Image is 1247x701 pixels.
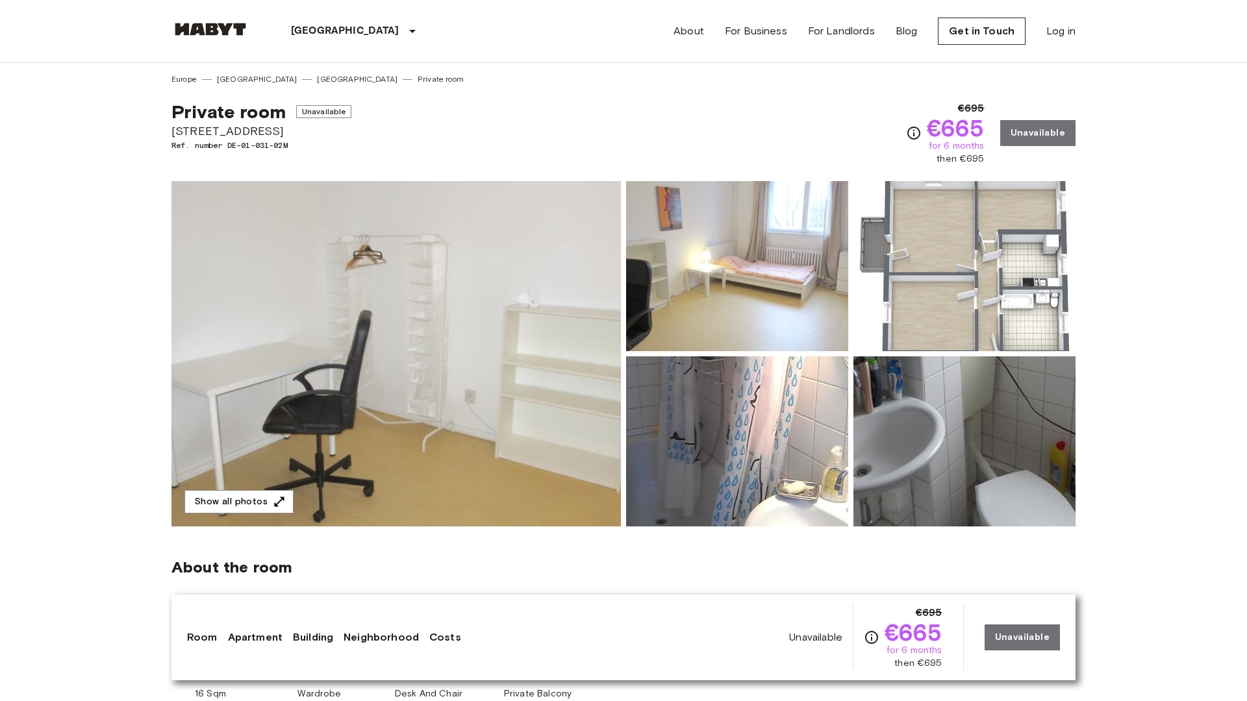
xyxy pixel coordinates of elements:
a: For Business [725,23,787,39]
span: €665 [927,116,985,140]
a: Neighborhood [344,630,419,645]
a: Europe [171,73,197,85]
span: [STREET_ADDRESS] [171,123,351,140]
img: Marketing picture of unit DE-01-031-02M [171,181,621,526]
span: then €695 [894,657,942,670]
span: Unavailable [789,630,842,645]
svg: Check cost overview for full price breakdown. Please note that discounts apply to new joiners onl... [864,630,879,645]
span: for 6 months [887,644,942,657]
span: About the room [171,558,1076,577]
span: 16 Sqm [195,687,226,700]
a: Costs [429,630,461,645]
a: Blog [896,23,918,39]
a: About [674,23,704,39]
a: Log in [1046,23,1076,39]
a: For Landlords [808,23,875,39]
a: [GEOGRAPHIC_DATA] [317,73,397,85]
span: Ref. number DE-01-031-02M [171,140,351,151]
span: Wardrobe [297,687,341,700]
button: Show all photos [184,490,294,514]
img: Picture of unit DE-01-031-02M [853,181,1076,351]
a: [GEOGRAPHIC_DATA] [217,73,297,85]
a: Get in Touch [938,18,1026,45]
span: Desk And Chair [395,687,462,700]
span: Unavailable [296,105,352,118]
svg: Check cost overview for full price breakdown. Please note that discounts apply to new joiners onl... [906,125,922,141]
span: €695 [958,101,985,116]
span: Private room [171,101,286,123]
img: Picture of unit DE-01-031-02M [626,356,848,526]
span: €665 [885,621,942,644]
a: Apartment [228,630,283,645]
span: then €695 [937,153,984,166]
span: Private Balcony [504,687,572,700]
img: Picture of unit DE-01-031-02M [626,181,848,351]
span: for 6 months [929,140,985,153]
img: Habyt [171,23,249,36]
img: Picture of unit DE-01-031-02M [853,356,1076,526]
a: Room [187,630,218,645]
a: Private room [418,73,464,85]
a: Building [293,630,333,645]
p: [GEOGRAPHIC_DATA] [291,23,399,39]
span: €695 [916,605,942,621]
